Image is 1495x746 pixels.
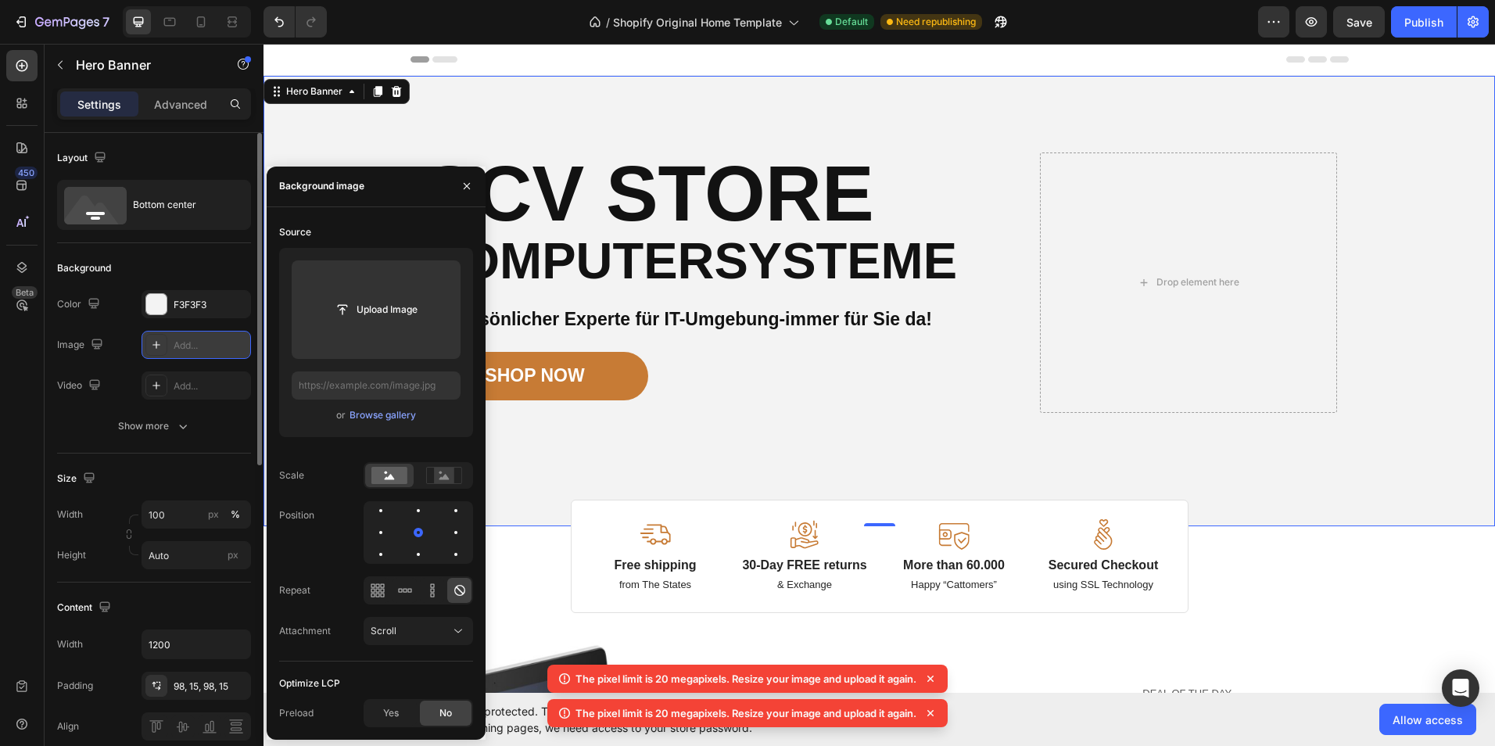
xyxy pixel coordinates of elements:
[154,96,207,113] p: Advanced
[525,475,557,506] img: gempages_432750572815254551-d30a25e6-d9a7-4986-a304-27d42eb65d87.svg
[383,706,399,720] span: Yes
[57,375,104,396] div: Video
[6,6,117,38] button: 7
[76,56,209,74] p: Hero Banner
[893,232,976,245] div: Drop element here
[1346,16,1372,29] span: Save
[133,187,228,223] div: Bottom center
[478,535,605,548] p: & Exchange
[328,514,456,530] p: Free shipping
[226,505,245,524] button: px
[57,468,99,490] div: Size
[1442,669,1479,707] div: Open Intercom Messenger
[57,719,79,733] div: Align
[118,418,191,434] div: Show more
[208,507,219,522] div: px
[439,706,452,720] span: No
[279,676,340,690] div: Optimize LCP
[102,13,109,31] p: 7
[142,630,250,658] input: Auto
[142,541,251,569] input: px
[371,625,396,637] span: Scroll
[1333,6,1385,38] button: Save
[279,624,331,638] div: Attachment
[57,412,251,440] button: Show more
[57,637,83,651] div: Width
[279,583,310,597] div: Repeat
[57,335,106,356] div: Image
[279,225,311,239] div: Source
[675,475,706,506] img: gempages_432750572815254551-8cb356b9-ba6f-457b-bd82-2877eb6bbce5.svg
[896,15,976,29] span: Need republishing
[264,44,1495,693] iframe: Design area
[776,514,904,530] p: Secured Checkout
[204,505,223,524] button: %
[824,475,855,506] img: gempages_432750572815254551-8f7ab109-2638-4fc9-a225-0cc966525366.svg
[336,406,346,425] span: or
[478,514,605,530] p: 30-Day FREE returns
[57,261,111,275] div: Background
[350,408,416,422] div: Browse gallery
[606,14,610,30] span: /
[292,371,461,400] input: https://example.com/image.jpg
[174,680,247,694] div: 98, 15, 98, 15
[575,671,916,687] p: The pixel limit is 20 megapixels. Resize your image and upload it again.
[57,597,114,619] div: Content
[279,468,304,482] div: Scale
[321,296,431,324] button: Upload Image
[174,339,247,353] div: Add...
[1393,712,1463,728] span: Allow access
[279,508,314,522] div: Position
[1379,704,1476,735] button: Allow access
[57,679,93,693] div: Padding
[57,507,83,522] label: Width
[77,96,121,113] p: Settings
[231,507,240,522] div: %
[174,298,247,312] div: F3F3F3
[57,148,109,169] div: Layout
[328,535,456,548] p: from The States
[142,500,251,529] input: px%
[228,549,238,561] span: px
[279,179,364,193] div: Background image
[627,535,755,548] p: Happy “Cattomers”
[364,617,473,645] button: Scroll
[349,407,417,423] button: Browse gallery
[376,475,407,506] img: gempages_432750572815254551-e253bff3-1ac6-4343-9e72-f8b2ddcd8624.svg
[12,286,38,299] div: Beta
[57,548,86,562] label: Height
[835,15,868,29] span: Default
[57,294,103,315] div: Color
[575,705,916,721] p: The pixel limit is 20 megapixels. Resize your image and upload it again.
[613,14,782,30] span: Shopify Original Home Template
[627,514,755,530] p: More than 60.000
[174,379,247,393] div: Add...
[15,167,38,179] div: 450
[1404,14,1443,30] div: Publish
[20,41,82,55] div: Hero Banner
[279,706,314,720] div: Preload
[776,535,904,548] p: using SSL Technology
[264,6,327,38] div: Undo/Redo
[629,642,1219,658] p: DEAL OF THE DAY
[1391,6,1457,38] button: Publish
